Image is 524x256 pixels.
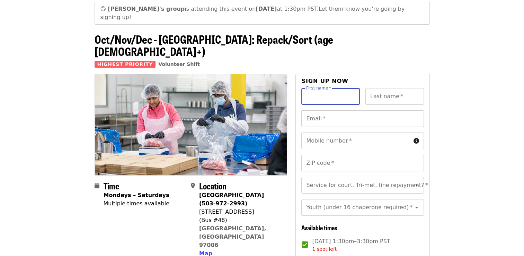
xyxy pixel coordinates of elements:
i: calendar icon [95,182,99,189]
span: 1 spot left [312,246,337,252]
input: ZIP code [301,155,424,171]
i: map-marker-alt icon [191,182,195,189]
span: Available times [301,223,337,232]
input: Email [301,110,424,127]
strong: [GEOGRAPHIC_DATA] (503-972-2993) [199,192,264,207]
span: grinning face emoji [100,6,106,12]
span: [DATE] 1:30pm–3:30pm PST [312,237,390,253]
img: Oct/Nov/Dec - Beaverton: Repack/Sort (age 10+) organized by Oregon Food Bank [95,74,287,175]
span: Oct/Nov/Dec - [GEOGRAPHIC_DATA]: Repack/Sort (age [DEMOGRAPHIC_DATA]+) [95,31,333,59]
a: Volunteer Shift [158,61,200,67]
div: (Bus #48) [199,216,282,224]
span: Highest Priority [95,61,156,68]
div: [STREET_ADDRESS] [199,208,282,216]
button: Open [412,203,421,212]
strong: [PERSON_NAME]'s group [108,6,185,12]
a: [GEOGRAPHIC_DATA], [GEOGRAPHIC_DATA] 97006 [199,225,266,248]
strong: [DATE] [256,6,277,12]
span: Time [104,180,119,192]
input: Mobile number [301,133,410,149]
button: Open [412,180,421,190]
span: is attending this event on at 1:30pm PST. [108,6,319,12]
input: Last name [365,88,424,105]
span: Location [199,180,227,192]
input: First name [301,88,360,105]
strong: Mondays – Saturdays [104,192,169,198]
i: circle-info icon [414,138,419,144]
div: Multiple times available [104,199,169,208]
label: First name [306,86,331,90]
span: Sign up now [301,78,348,84]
